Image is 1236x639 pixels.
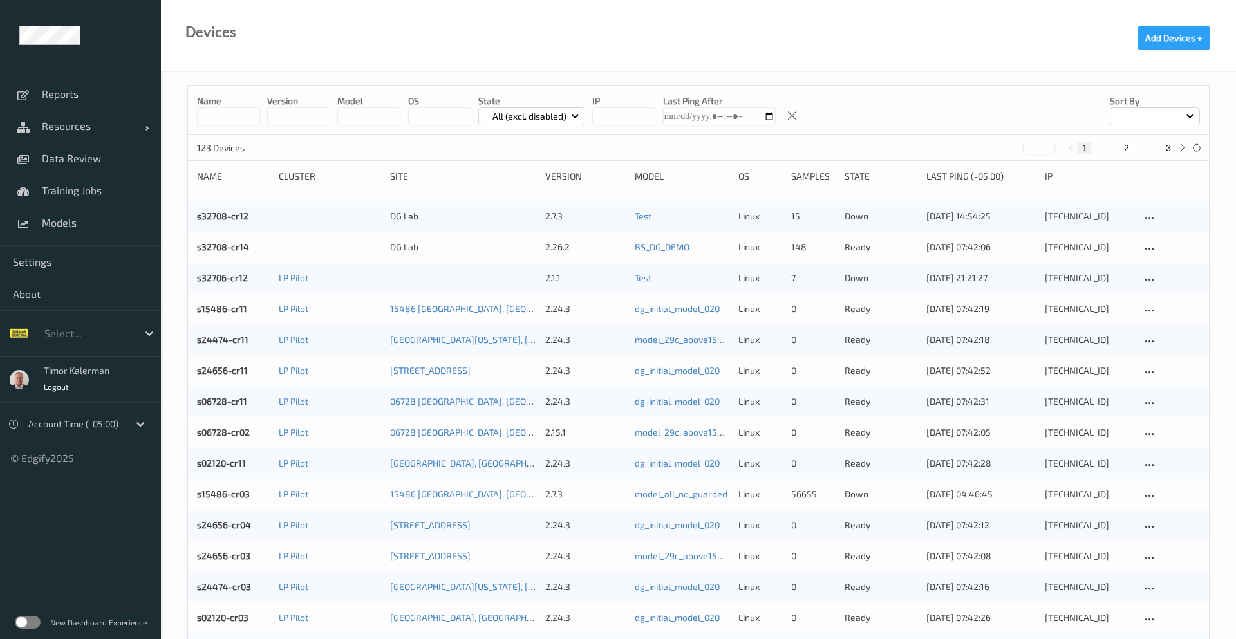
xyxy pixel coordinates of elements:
a: LP Pilot [279,550,308,561]
a: s06728-cr02 [197,427,250,438]
p: version [267,95,330,107]
a: dg_initial_model_020 [635,303,720,314]
div: 0 [791,611,835,624]
div: [TECHNICAL_ID] [1045,364,1132,377]
div: OS [738,170,782,183]
div: 0 [791,580,835,593]
p: linux [738,364,782,377]
p: Sort by [1110,95,1200,107]
div: 2.24.3 [545,364,626,377]
p: linux [738,519,782,532]
a: model_all_no_guarded [635,488,727,499]
a: dg_initial_model_020 [635,458,720,468]
div: Last Ping (-05:00) [926,170,1036,183]
p: linux [738,580,782,593]
div: 2.1.1 [545,272,626,284]
div: [DATE] 14:54:25 [926,210,1036,223]
div: 2.26.2 [545,241,626,254]
div: 15 [791,210,835,223]
div: [DATE] 07:42:28 [926,457,1036,470]
p: Name [197,95,260,107]
div: [DATE] 07:42:52 [926,364,1036,377]
a: LP Pilot [279,612,308,623]
a: s24656-cr03 [197,550,250,561]
div: 7 [791,272,835,284]
a: s32706-cr12 [197,272,248,283]
div: 0 [791,395,835,408]
p: ready [845,395,917,408]
div: [DATE] 21:21:27 [926,272,1036,284]
p: ready [845,611,917,624]
div: [TECHNICAL_ID] [1045,519,1132,532]
p: down [845,488,917,501]
a: model_29c_above150_same_other [635,427,775,438]
div: 2.24.3 [545,302,626,315]
p: linux [738,241,782,254]
div: [DATE] 07:42:26 [926,611,1036,624]
div: Site [390,170,536,183]
div: [TECHNICAL_ID] [1045,611,1132,624]
div: [DATE] 07:42:19 [926,302,1036,315]
a: s24656-cr11 [197,365,248,376]
div: 0 [791,364,835,377]
div: 2.24.3 [545,395,626,408]
div: [DATE] 07:42:05 [926,426,1036,439]
a: LP Pilot [279,303,308,314]
p: ready [845,302,917,315]
a: Test [635,272,651,283]
div: Samples [791,170,835,183]
p: linux [738,550,782,562]
p: ready [845,519,917,532]
a: 06728 [GEOGRAPHIC_DATA], [GEOGRAPHIC_DATA] [390,427,590,438]
div: 0 [791,550,835,562]
p: ready [845,426,917,439]
div: [DATE] 07:42:18 [926,333,1036,346]
a: LP Pilot [279,396,308,407]
div: [TECHNICAL_ID] [1045,457,1132,470]
p: ready [845,241,917,254]
div: 2.24.3 [545,580,626,593]
div: 148 [791,241,835,254]
a: s06728-cr11 [197,396,247,407]
a: 15486 [GEOGRAPHIC_DATA], [GEOGRAPHIC_DATA] [390,488,590,499]
a: BS_DG_DEMO [635,241,689,252]
div: 2.24.3 [545,333,626,346]
div: 2.24.3 [545,519,626,532]
a: [STREET_ADDRESS] [390,365,471,376]
div: [TECHNICAL_ID] [1045,550,1132,562]
a: 06728 [GEOGRAPHIC_DATA], [GEOGRAPHIC_DATA] [390,396,590,407]
p: ready [845,457,917,470]
a: dg_initial_model_020 [635,365,720,376]
a: [GEOGRAPHIC_DATA], [GEOGRAPHIC_DATA] [390,458,563,468]
div: 0 [791,426,835,439]
div: [TECHNICAL_ID] [1045,333,1132,346]
a: LP Pilot [279,427,308,438]
p: linux [738,457,782,470]
p: linux [738,488,782,501]
p: State [478,95,586,107]
button: Add Devices + [1138,26,1210,50]
button: 3 [1162,142,1175,154]
div: DG Lab [390,241,536,254]
a: model_29c_above150_same_other [635,550,775,561]
div: [TECHNICAL_ID] [1045,488,1132,501]
div: Name [197,170,270,183]
a: s24656-cr04 [197,519,251,530]
div: [TECHNICAL_ID] [1045,395,1132,408]
a: LP Pilot [279,365,308,376]
a: LP Pilot [279,458,308,468]
a: [GEOGRAPHIC_DATA], [GEOGRAPHIC_DATA] [390,612,563,623]
div: 2.7.3 [545,210,626,223]
div: 0 [791,519,835,532]
div: Cluster [279,170,381,183]
p: down [845,272,917,284]
p: All (excl. disabled) [488,110,571,123]
a: [STREET_ADDRESS] [390,550,471,561]
a: dg_initial_model_020 [635,396,720,407]
p: OS [408,95,471,107]
button: 1 [1078,142,1091,154]
div: 56655 [791,488,835,501]
div: [DATE] 04:46:45 [926,488,1036,501]
a: [GEOGRAPHIC_DATA][US_STATE], [GEOGRAPHIC_DATA] [390,581,609,592]
div: [TECHNICAL_ID] [1045,272,1132,284]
